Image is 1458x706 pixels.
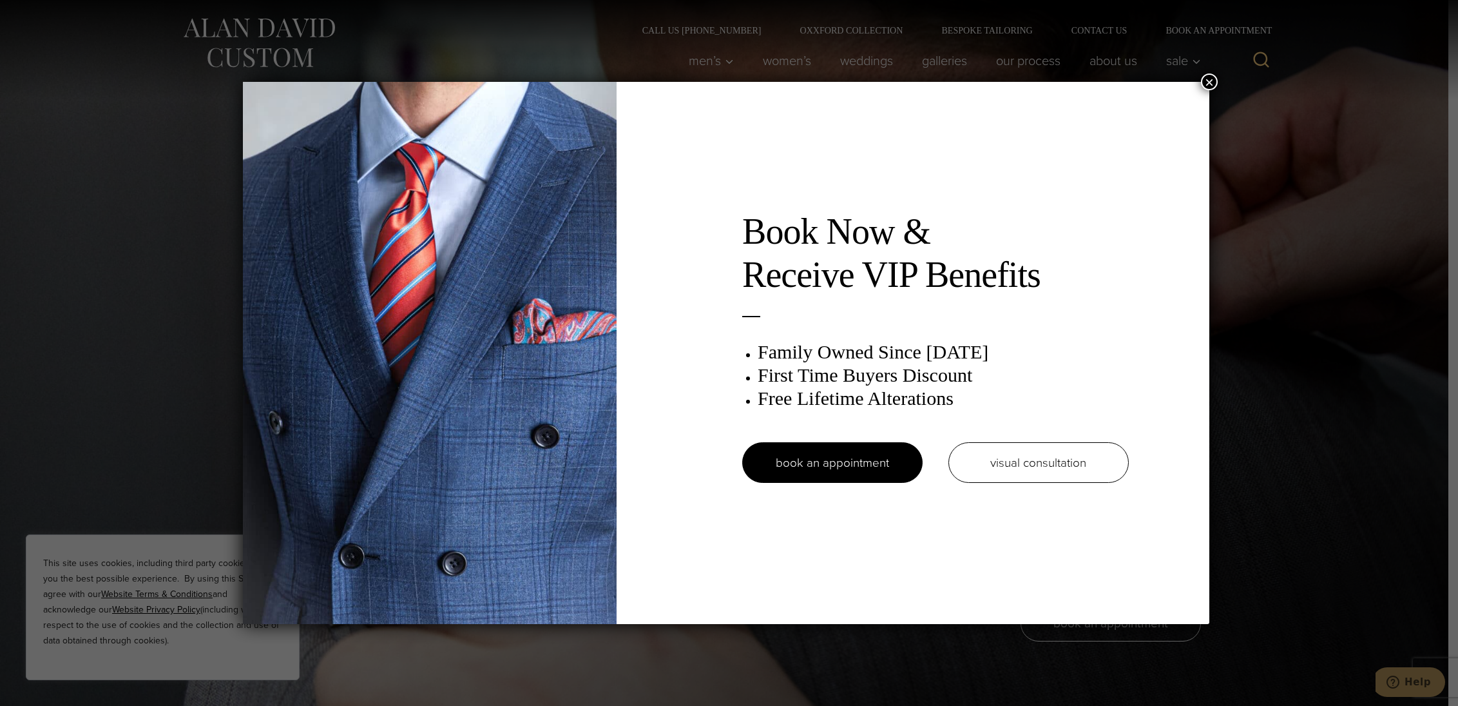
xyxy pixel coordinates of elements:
[758,340,1129,364] h3: Family Owned Since [DATE]
[742,442,923,483] a: book an appointment
[742,210,1129,297] h2: Book Now & Receive VIP Benefits
[758,387,1129,410] h3: Free Lifetime Alterations
[29,9,55,21] span: Help
[948,442,1129,483] a: visual consultation
[758,364,1129,387] h3: First Time Buyers Discount
[1201,74,1218,90] button: Close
